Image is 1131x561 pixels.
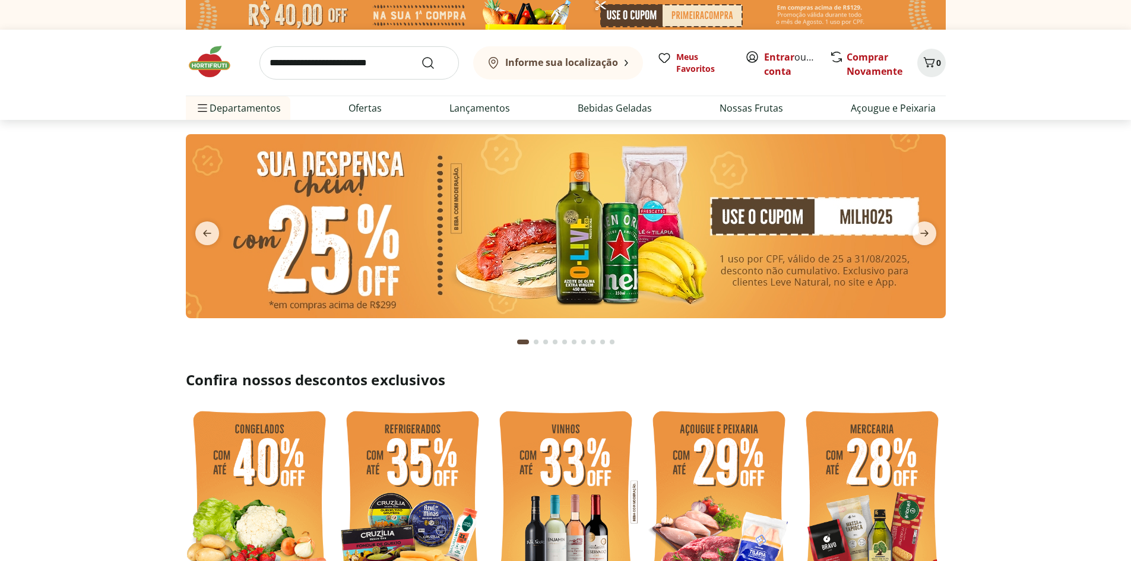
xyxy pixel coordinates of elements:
button: Go to page 5 from fs-carousel [560,328,569,356]
span: ou [764,50,817,78]
button: previous [186,221,229,245]
button: Current page from fs-carousel [515,328,531,356]
a: Nossas Frutas [720,101,783,115]
a: Entrar [764,50,794,64]
img: Hortifruti [186,44,245,80]
button: Go to page 7 from fs-carousel [579,328,588,356]
a: Lançamentos [449,101,510,115]
button: Go to page 3 from fs-carousel [541,328,550,356]
button: Go to page 2 from fs-carousel [531,328,541,356]
a: Açougue e Peixaria [851,101,936,115]
a: Ofertas [349,101,382,115]
button: next [903,221,946,245]
b: Informe sua localização [505,56,618,69]
button: Go to page 6 from fs-carousel [569,328,579,356]
span: Meus Favoritos [676,51,731,75]
a: Meus Favoritos [657,51,731,75]
button: Go to page 4 from fs-carousel [550,328,560,356]
button: Informe sua localização [473,46,643,80]
span: Departamentos [195,94,281,122]
a: Bebidas Geladas [578,101,652,115]
button: Go to page 8 from fs-carousel [588,328,598,356]
button: Carrinho [917,49,946,77]
input: search [259,46,459,80]
span: 0 [936,57,941,68]
button: Submit Search [421,56,449,70]
a: Criar conta [764,50,829,78]
h2: Confira nossos descontos exclusivos [186,370,946,389]
a: Comprar Novamente [847,50,902,78]
img: cupom [186,134,946,318]
button: Go to page 10 from fs-carousel [607,328,617,356]
button: Menu [195,94,210,122]
button: Go to page 9 from fs-carousel [598,328,607,356]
